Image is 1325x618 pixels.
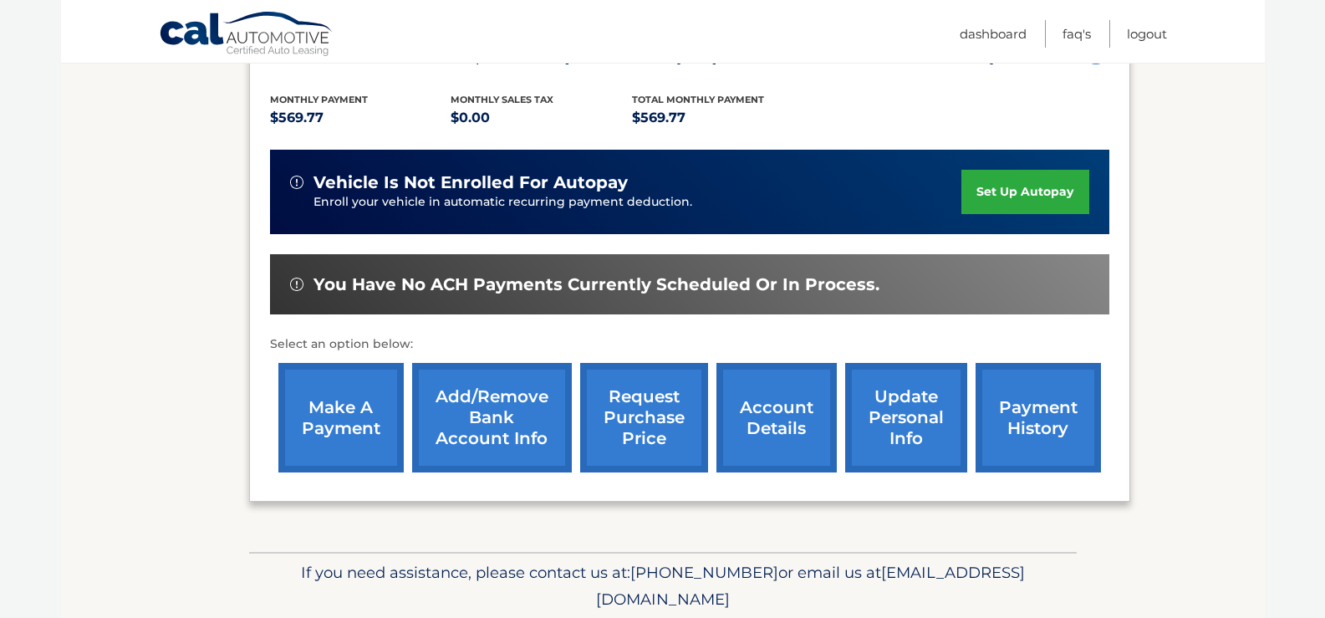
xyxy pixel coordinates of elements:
[313,193,962,212] p: Enroll your vehicle in automatic recurring payment deduction.
[313,274,879,295] span: You have no ACH payments currently scheduled or in process.
[630,563,778,582] span: [PHONE_NUMBER]
[960,20,1027,48] a: Dashboard
[596,563,1025,609] span: [EMAIL_ADDRESS][DOMAIN_NAME]
[270,94,368,105] span: Monthly Payment
[270,106,451,130] p: $569.77
[716,363,837,472] a: account details
[976,363,1101,472] a: payment history
[845,363,967,472] a: update personal info
[1127,20,1167,48] a: Logout
[313,172,628,193] span: vehicle is not enrolled for autopay
[1063,20,1091,48] a: FAQ's
[260,559,1066,613] p: If you need assistance, please contact us at: or email us at
[580,363,708,472] a: request purchase price
[412,363,572,472] a: Add/Remove bank account info
[632,106,813,130] p: $569.77
[451,106,632,130] p: $0.00
[961,170,1088,214] a: set up autopay
[290,176,303,189] img: alert-white.svg
[451,94,553,105] span: Monthly sales Tax
[159,11,334,59] a: Cal Automotive
[278,363,404,472] a: make a payment
[290,278,303,291] img: alert-white.svg
[270,335,1109,355] p: Select an option below:
[632,94,764,105] span: Total Monthly Payment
